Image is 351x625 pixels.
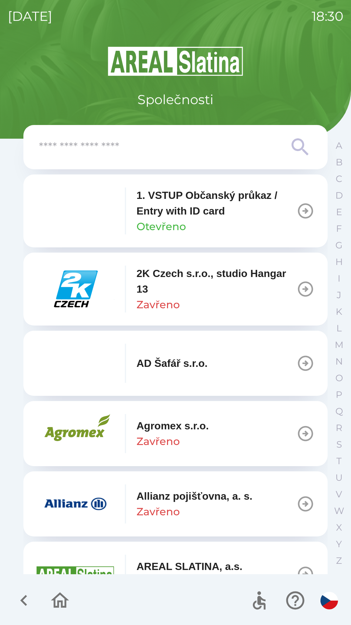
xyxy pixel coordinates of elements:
[23,471,328,536] button: Allianz pojišťovna, a. s.Zavřeno
[331,337,347,353] button: M
[8,7,52,26] p: [DATE]
[331,220,347,237] button: F
[337,289,341,301] p: J
[331,187,347,204] button: D
[335,356,343,367] p: N
[336,206,342,218] p: E
[36,344,114,383] img: fe4c8044-c89c-4fb5-bacd-c2622eeca7e4.png
[331,270,347,287] button: I
[331,536,347,552] button: Y
[336,455,342,467] p: T
[331,386,347,403] button: P
[136,355,208,371] p: AD Šafář s.r.o.
[336,389,342,400] p: P
[335,406,343,417] p: Q
[334,505,344,517] p: W
[136,266,296,297] p: 2K Czech s.r.o., studio Hangar 13
[335,240,343,251] p: G
[331,171,347,187] button: C
[331,469,347,486] button: U
[136,418,209,434] p: Agromex s.r.o.
[331,519,347,536] button: X
[320,592,338,609] img: cs flag
[136,434,180,449] p: Zavřeno
[335,372,343,384] p: O
[312,7,343,26] p: 18:30
[36,484,114,523] img: f3415073-8ef0-49a2-9816-fbbc8a42d535.png
[331,486,347,503] button: V
[336,422,342,434] p: R
[36,555,114,594] img: aad3f322-fb90-43a2-be23-5ead3ef36ce5.png
[335,472,343,483] p: U
[331,552,347,569] button: Z
[336,306,342,317] p: K
[136,187,296,219] p: 1. VSTUP Občanský průkaz / Entry with ID card
[23,174,328,247] button: 1. VSTUP Občanský průkaz / Entry with ID cardOtevřeno
[336,538,342,550] p: Y
[335,256,343,268] p: H
[331,154,347,171] button: B
[335,339,344,351] p: M
[36,270,114,309] img: 46855577-05aa-44e5-9e88-426d6f140dc0.png
[331,137,347,154] button: A
[336,157,343,168] p: B
[136,504,180,520] p: Zavřeno
[331,287,347,303] button: J
[331,420,347,436] button: R
[338,273,340,284] p: I
[331,353,347,370] button: N
[137,90,214,109] p: Společnosti
[331,237,347,254] button: G
[136,219,186,234] p: Otevřeno
[331,453,347,469] button: T
[331,303,347,320] button: K
[36,414,114,453] img: 33c739ec-f83b-42c3-a534-7980a31bd9ae.png
[331,254,347,270] button: H
[136,297,180,312] p: Zavřeno
[23,253,328,326] button: 2K Czech s.r.o., studio Hangar 13Zavřeno
[336,173,342,185] p: C
[331,204,347,220] button: E
[336,323,342,334] p: L
[36,191,114,230] img: 79c93659-7a2c-460d-85f3-2630f0b529cc.png
[336,140,342,151] p: A
[331,436,347,453] button: S
[23,331,328,396] button: AD Šafář s.r.o.
[136,559,242,574] p: AREAL SLATINA, a.s.
[331,370,347,386] button: O
[23,542,328,607] button: AREAL SLATINA, a.s.Zavřeno
[335,190,343,201] p: D
[23,46,328,77] img: Logo
[336,555,342,566] p: Z
[331,320,347,337] button: L
[336,522,342,533] p: X
[23,401,328,466] button: Agromex s.r.o.Zavřeno
[331,503,347,519] button: W
[136,488,253,504] p: Allianz pojišťovna, a. s.
[336,489,342,500] p: V
[336,439,342,450] p: S
[331,403,347,420] button: Q
[336,223,342,234] p: F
